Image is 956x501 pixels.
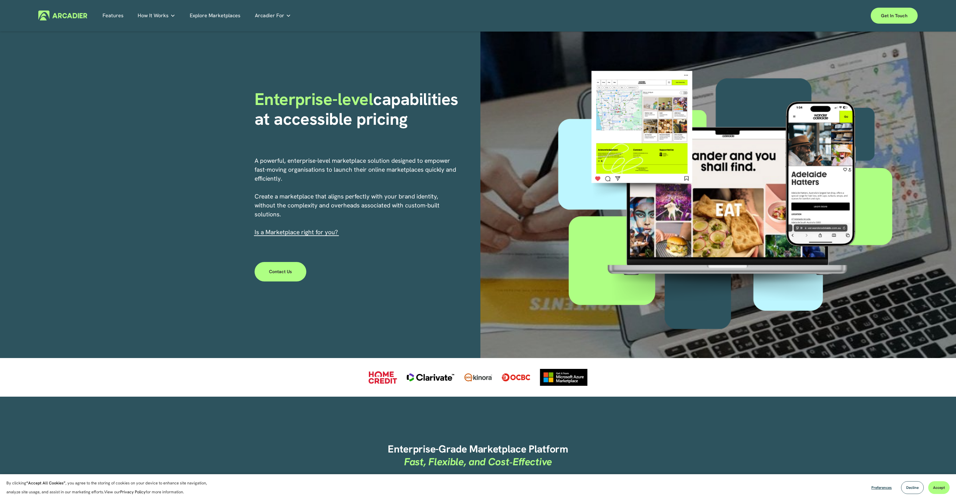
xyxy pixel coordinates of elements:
strong: “Accept All Cookies” [26,480,65,486]
img: Arcadier [38,11,87,20]
a: Explore Marketplaces [190,11,241,20]
a: Get in touch [871,8,918,24]
p: A powerful, enterprise-level marketplace solution designed to empower fast-moving organisations t... [255,156,457,237]
button: Accept [928,481,950,494]
strong: Enterprise-Grade Marketplace Platform [388,442,568,456]
span: Preferences [871,485,892,490]
p: By clicking , you agree to the storing of cookies on your device to enhance site navigation, anal... [6,479,214,497]
button: Preferences [867,481,897,494]
a: Contact Us [255,262,307,281]
span: I [255,228,338,236]
button: Decline [901,481,924,494]
a: Features [103,11,124,20]
span: How It Works [138,11,169,20]
span: Arcadier For [255,11,284,20]
em: Fast, Flexible, and Cost‑Effective [404,455,552,468]
span: Accept [933,485,945,490]
strong: capabilities at accessible pricing [255,88,463,130]
a: folder dropdown [138,11,175,20]
a: s a Marketplace right for you? [256,228,338,236]
span: Decline [906,485,919,490]
span: Enterprise-level [255,88,373,110]
a: folder dropdown [255,11,291,20]
a: Privacy Policy [120,489,146,495]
